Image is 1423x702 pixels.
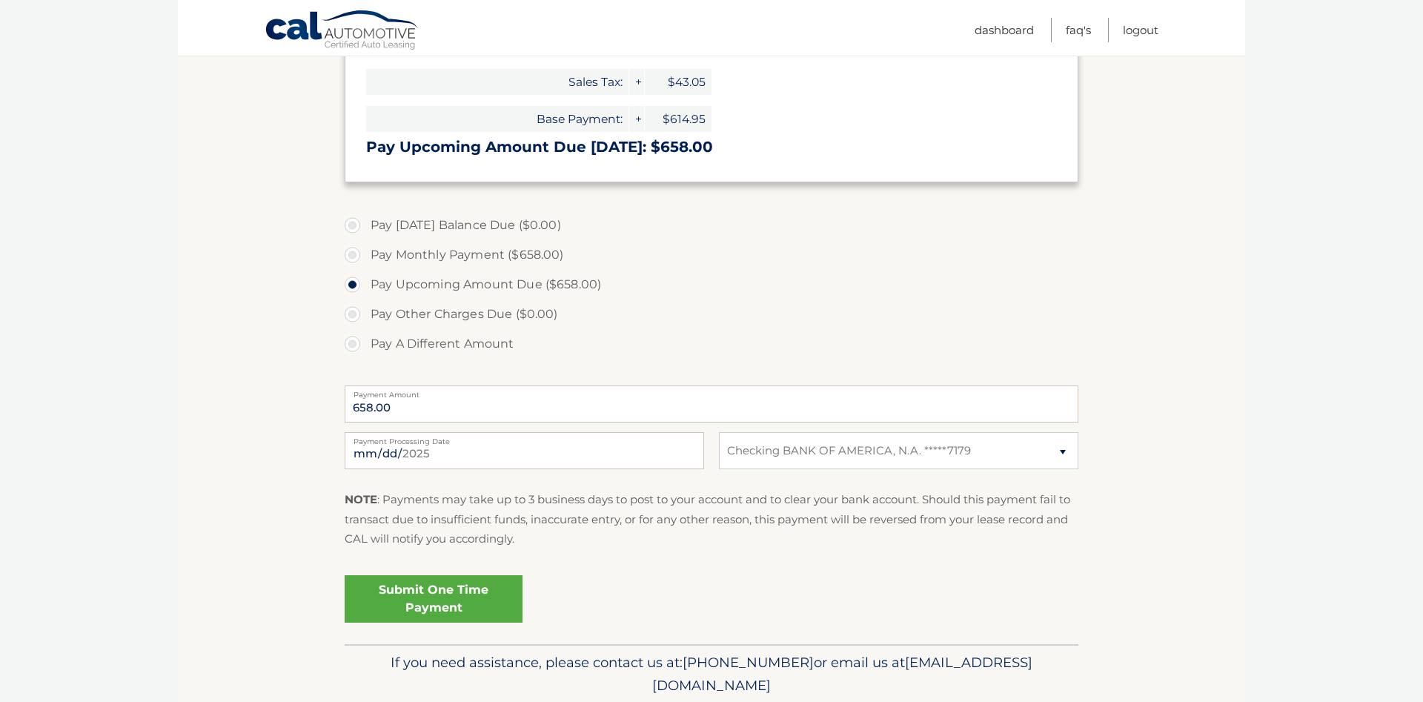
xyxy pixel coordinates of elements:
[345,490,1078,549] p: : Payments may take up to 3 business days to post to your account and to clear your bank account....
[645,69,711,95] span: $43.05
[629,106,644,132] span: +
[345,385,1078,397] label: Payment Amount
[366,106,628,132] span: Base Payment:
[345,329,1078,359] label: Pay A Different Amount
[645,106,711,132] span: $614.95
[345,492,377,506] strong: NOTE
[345,575,523,623] a: Submit One Time Payment
[366,138,1057,156] h3: Pay Upcoming Amount Due [DATE]: $658.00
[354,651,1069,698] p: If you need assistance, please contact us at: or email us at
[345,211,1078,240] label: Pay [DATE] Balance Due ($0.00)
[629,69,644,95] span: +
[366,69,628,95] span: Sales Tax:
[975,18,1034,42] a: Dashboard
[345,432,704,469] input: Payment Date
[1066,18,1091,42] a: FAQ's
[345,270,1078,299] label: Pay Upcoming Amount Due ($658.00)
[345,432,704,444] label: Payment Processing Date
[345,240,1078,270] label: Pay Monthly Payment ($658.00)
[345,299,1078,329] label: Pay Other Charges Due ($0.00)
[683,654,814,671] span: [PHONE_NUMBER]
[265,10,420,53] a: Cal Automotive
[345,385,1078,423] input: Payment Amount
[1123,18,1158,42] a: Logout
